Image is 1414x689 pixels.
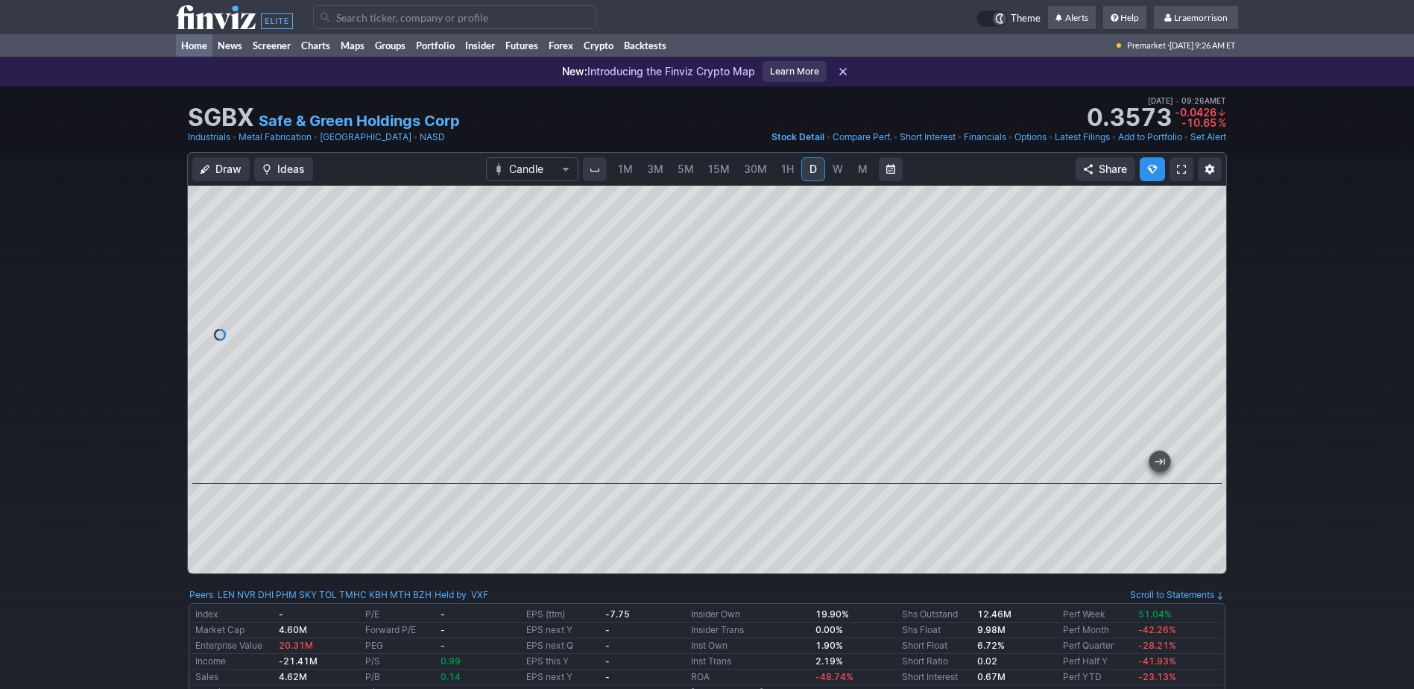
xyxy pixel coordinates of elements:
[833,163,843,175] span: W
[509,162,555,177] span: Candle
[771,130,824,145] a: Stock Detail
[708,163,730,175] span: 15M
[279,608,283,620] b: -
[370,34,411,57] a: Groups
[1111,130,1117,145] span: •
[460,34,500,57] a: Insider
[471,588,488,603] a: VXF
[1060,623,1135,638] td: Perf Month
[192,670,276,685] td: Sales
[977,655,997,667] a: 0.02
[339,588,367,603] a: TMHC
[809,163,817,175] span: D
[320,130,411,145] a: [GEOGRAPHIC_DATA]
[619,34,672,57] a: Backtests
[276,588,297,603] a: PHM
[523,670,602,685] td: EPS next Y
[640,157,670,181] a: 3M
[1055,130,1110,145] a: Latest Filings
[313,5,596,29] input: Search
[562,64,755,79] p: Introducing the Finviz Crypto Map
[1008,130,1013,145] span: •
[688,670,812,685] td: ROA
[486,157,578,181] button: Chart Type
[688,607,812,623] td: Insider Own
[254,157,313,181] button: Ideas
[850,157,874,181] a: M
[1218,116,1226,129] span: %
[902,655,948,667] a: Short Ratio
[523,607,602,623] td: EPS (ttm)
[1181,116,1216,129] span: -10.65
[247,34,296,57] a: Screener
[701,157,736,181] a: 15M
[826,157,850,181] a: W
[1138,640,1176,651] span: -28.21%
[411,34,460,57] a: Portfolio
[192,638,276,654] td: Enterprise Value
[737,157,774,181] a: 30M
[605,671,610,682] b: -
[212,34,247,57] a: News
[176,34,212,57] a: Home
[523,623,602,638] td: EPS next Y
[279,640,313,651] span: 20.31M
[833,130,891,145] a: Compare Perf.
[1048,130,1053,145] span: •
[543,34,578,57] a: Forex
[1138,655,1176,667] span: -41.93%
[1087,106,1172,130] strong: 0.3573
[977,640,1005,651] a: 6.72%
[1014,130,1047,145] a: Options
[362,623,438,638] td: Forward P/E
[192,623,276,638] td: Market Cap
[313,130,318,145] span: •
[964,130,1006,145] a: Financials
[977,671,1006,682] b: 0.67M
[1130,589,1225,600] a: Scroll to Statements
[1060,638,1135,654] td: Perf Quarter
[826,130,831,145] span: •
[605,655,610,667] b: -
[299,588,317,603] a: SKY
[688,638,812,654] td: Inst Own
[1099,162,1127,177] span: Share
[899,607,974,623] td: Shs Outstand
[1175,106,1216,119] span: -0.0426
[1011,10,1041,27] span: Theme
[774,157,801,181] a: 1H
[335,34,370,57] a: Maps
[899,623,974,638] td: Shs Float
[420,130,445,145] a: NASD
[902,640,947,651] a: Short Float
[441,640,445,651] b: -
[441,655,461,667] span: 0.99
[192,654,276,670] td: Income
[279,624,307,635] b: 4.60M
[258,588,274,603] a: DHI
[815,655,843,667] b: 2.19%
[369,588,388,603] a: KBH
[815,608,849,620] b: 19.90%
[279,671,307,682] b: 4.62M
[362,638,438,654] td: PEG
[815,624,843,635] b: 0.00%
[296,34,335,57] a: Charts
[215,162,242,177] span: Draw
[259,110,460,131] a: Safe & Green Holdings Corp
[192,607,276,623] td: Index
[781,163,794,175] span: 1H
[578,34,619,57] a: Crypto
[815,640,843,651] b: 1.90%
[441,671,461,682] span: 0.14
[688,623,812,638] td: Insider Trans
[1060,670,1135,685] td: Perf YTD
[189,588,432,603] div: :
[900,130,956,145] a: Short Interest
[605,624,610,635] b: -
[362,654,438,670] td: P/S
[1055,131,1110,142] span: Latest Filings
[1170,157,1193,181] a: Fullscreen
